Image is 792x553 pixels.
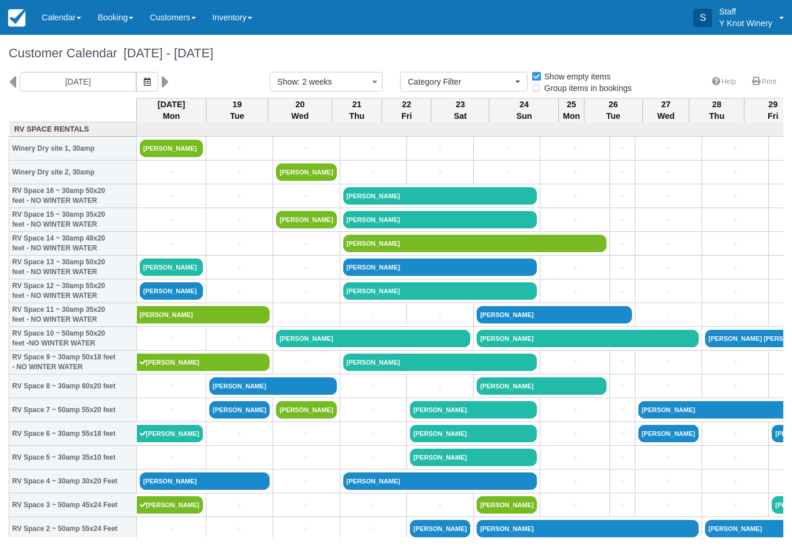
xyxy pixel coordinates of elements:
[543,404,606,416] a: +
[638,261,699,274] a: +
[140,214,203,226] a: +
[543,285,606,297] a: +
[332,98,382,122] th: 21 Thu
[9,279,137,303] th: RV Space 12 ~ 30amp 55x20 feet - NO WINTER WATER
[613,238,631,250] a: +
[9,398,137,422] th: RV Space 7 ~ 50amp 55x20 feet
[209,428,270,440] a: +
[9,374,137,398] th: RV Space 8 ~ 30amp 60x20 feet
[276,238,336,250] a: +
[343,354,537,371] a: [PERSON_NAME]
[209,401,270,419] a: [PERSON_NAME]
[343,472,537,490] a: [PERSON_NAME]
[9,256,137,279] th: RV Space 13 ~ 30amp 50x20 feet - NO WINTER WATER
[343,499,404,511] a: +
[705,428,765,440] a: +
[140,472,270,490] a: [PERSON_NAME]
[477,306,631,323] a: [PERSON_NAME]
[343,452,404,464] a: +
[276,475,336,487] a: +
[9,161,137,184] th: Winery Dry site 2, 30amp
[638,143,699,155] a: +
[543,214,606,226] a: +
[9,137,137,161] th: Winery Dry site 1, 30amp
[140,238,203,250] a: +
[276,309,336,321] a: +
[410,425,537,442] a: [PERSON_NAME]
[643,98,689,122] th: 27 Wed
[613,380,631,392] a: +
[543,475,606,487] a: +
[410,401,537,419] a: [PERSON_NAME]
[276,261,336,274] a: +
[489,98,559,122] th: 24 Sun
[613,190,631,202] a: +
[705,190,765,202] a: +
[477,377,606,395] a: [PERSON_NAME]
[9,208,137,232] th: RV Space 15 ~ 30amp 35x20 feet - NO WINTER WATER
[638,499,699,511] a: +
[9,422,137,446] th: RV Space 6 ~ 30amp 55x18 feet
[543,166,606,179] a: +
[277,77,297,86] span: Show
[543,190,606,202] a: +
[140,333,203,345] a: +
[276,330,470,347] a: [PERSON_NAME]
[9,470,137,493] th: RV Space 4 ~ 30amp 30x20 Feet
[638,214,699,226] a: +
[209,166,270,179] a: +
[297,77,332,86] span: : 2 weeks
[705,285,765,297] a: +
[343,235,607,252] a: [PERSON_NAME]
[410,166,470,179] a: +
[276,523,336,535] a: +
[140,140,203,157] a: [PERSON_NAME]
[343,166,404,179] a: +
[531,83,641,92] span: Group items in bookings
[343,380,404,392] a: +
[209,285,270,297] a: +
[9,493,137,517] th: RV Space 3 ~ 50amp 45x24 Feet
[209,377,337,395] a: [PERSON_NAME]
[9,184,137,208] th: RV Space 16 ~ 30amp 50x20 feet - NO WINTER WATER
[613,428,631,440] a: +
[477,496,537,514] a: [PERSON_NAME]
[477,166,537,179] a: +
[137,98,206,122] th: [DATE] Mon
[705,380,765,392] a: +
[543,428,606,440] a: +
[343,282,537,300] a: [PERSON_NAME]
[137,425,204,442] a: [PERSON_NAME]
[209,190,270,202] a: +
[613,143,631,155] a: +
[9,303,137,327] th: RV Space 11 ~ 30amp 35x20 feet - NO WINTER WATER
[209,214,270,226] a: +
[209,523,270,535] a: +
[613,214,631,226] a: +
[209,452,270,464] a: +
[543,499,606,511] a: +
[613,285,631,297] a: +
[140,404,203,416] a: +
[705,166,765,179] a: +
[638,425,699,442] a: [PERSON_NAME]
[9,232,137,256] th: RV Space 14 ~ 30amp 48x20 feet - NO WINTER WATER
[276,211,336,228] a: [PERSON_NAME]
[543,452,606,464] a: +
[268,98,332,122] th: 20 Wed
[719,17,772,29] p: Y Knot Winery
[9,327,137,351] th: RV Space 10 ~ 50amp 50x20 feet -NO WINTER WATER
[705,238,765,250] a: +
[343,523,404,535] a: +
[9,46,783,60] h1: Customer Calendar
[140,259,203,276] a: [PERSON_NAME]
[613,356,631,369] a: +
[410,380,470,392] a: +
[209,238,270,250] a: +
[477,520,699,537] a: [PERSON_NAME]
[140,282,203,300] a: [PERSON_NAME]
[638,190,699,202] a: +
[613,475,631,487] a: +
[382,98,431,122] th: 22 Fri
[140,380,203,392] a: +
